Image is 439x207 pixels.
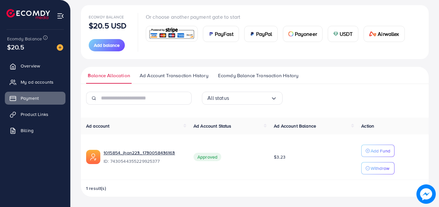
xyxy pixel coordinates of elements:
[416,184,436,204] img: image
[57,12,64,20] img: menu
[88,72,130,79] span: Balance Allocation
[5,108,65,121] a: Product Links
[89,22,126,29] p: $20.5 USD
[328,26,358,42] a: cardUSDT
[371,147,390,155] p: Add Fund
[89,14,124,20] span: Ecomdy Balance
[274,123,316,129] span: Ad Account Balance
[274,154,285,160] span: $3.23
[6,9,50,19] img: logo
[86,185,106,191] span: 1 result(s)
[5,76,65,88] a: My ad accounts
[146,26,198,42] a: card
[340,30,353,38] span: USDT
[86,123,110,129] span: Ad account
[203,26,239,42] a: cardPayFast
[295,30,317,38] span: Payoneer
[21,63,40,69] span: Overview
[5,124,65,137] a: Billing
[21,95,39,101] span: Payment
[361,162,394,174] button: Withdraw
[94,42,120,48] span: Add balance
[378,30,399,38] span: Airwallex
[104,150,183,156] a: 1015854_jhan223_1730058436163
[361,145,394,157] button: Add Fund
[369,31,377,36] img: card
[140,72,208,79] span: Ad Account Transaction History
[244,26,278,42] a: cardPayPal
[5,59,65,72] a: Overview
[288,31,294,36] img: card
[194,123,232,129] span: Ad Account Status
[202,92,283,105] div: Search for option
[21,111,48,118] span: Product Links
[146,13,410,21] p: Or choose another payment gate to start
[371,164,389,172] p: Withdraw
[57,44,63,51] img: image
[250,31,255,36] img: card
[218,72,298,79] span: Ecomdy Balance Transaction History
[7,36,42,42] span: Ecomdy Balance
[215,30,234,38] span: PayFast
[333,31,338,36] img: card
[104,158,183,164] span: ID: 7430544355229925377
[148,27,195,41] img: card
[207,93,229,103] span: All status
[21,127,34,134] span: Billing
[89,39,125,51] button: Add balance
[5,92,65,105] a: Payment
[229,93,271,103] input: Search for option
[21,79,54,85] span: My ad accounts
[7,42,24,52] span: $20.5
[256,30,272,38] span: PayPal
[104,150,183,164] div: <span class='underline'>1015854_jhan223_1730058436163</span></br>7430544355229925377
[361,123,374,129] span: Action
[364,26,405,42] a: cardAirwallex
[283,26,323,42] a: cardPayoneer
[86,150,100,164] img: ic-ads-acc.e4c84228.svg
[208,31,214,36] img: card
[194,153,221,161] span: Approved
